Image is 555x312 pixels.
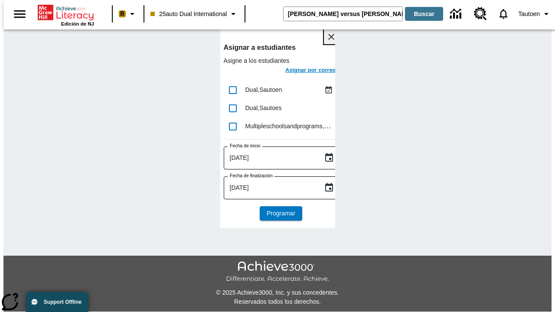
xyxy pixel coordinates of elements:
[518,10,540,19] span: Tautoen
[260,206,302,221] button: Programar
[445,2,469,26] a: Centro de información
[3,288,552,297] p: © 2025 Achieve3000, Inc. y sus concedentes.
[38,4,94,21] a: Portada
[245,104,282,111] span: Dual , Sautoes
[44,299,82,305] span: Support Offline
[245,122,335,131] div: Multipleschoolsandprograms, Sautoen
[3,297,552,306] p: Reservados todos los derechos.
[230,143,261,149] label: Fecha de inicio
[220,26,335,228] div: lesson details
[26,292,88,312] button: Support Offline
[224,176,317,199] input: DD-MMMM-YYYY
[224,42,339,54] h6: Asignar a estudiantes
[492,3,515,25] a: Notificaciones
[322,84,335,97] button: Asignado 2 oct al 2 oct
[245,85,322,94] div: Dual, Sautoen
[61,21,94,26] span: Edición de NJ
[150,10,227,19] span: 25auto Dual International
[245,86,282,93] span: Dual , Sautoen
[515,6,555,22] button: Perfil/Configuración
[7,1,33,27] button: Abrir el menú lateral
[283,65,339,78] button: Asignar por correo
[405,7,443,21] button: Buscar
[324,29,339,44] button: Cerrar
[226,261,329,283] img: Achieve3000 Differentiate Accelerate Achieve
[230,172,273,179] label: Fecha de finalización
[115,6,141,22] button: Boost El color de la clase es melocotón. Cambiar el color de la clase.
[224,56,339,65] p: Asigne a los estudiantes
[320,149,338,166] button: Choose date, selected date is 2 oct 2025
[245,122,347,130] span: Multipleschoolsandprograms , Sautoen
[284,7,402,21] input: Buscar campo
[120,8,124,19] span: B
[38,3,94,26] div: Portada
[285,65,336,75] h6: Asignar por correo
[147,6,242,22] button: Clase: 25auto Dual International, Selecciona una clase
[245,104,335,113] div: Dual, Sautoes
[267,209,295,218] span: Programar
[224,146,317,169] input: DD-MMMM-YYYY
[320,179,338,196] button: Choose date, selected date is 2 oct 2025
[469,2,492,26] a: Centro de recursos, Se abrirá en una pestaña nueva.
